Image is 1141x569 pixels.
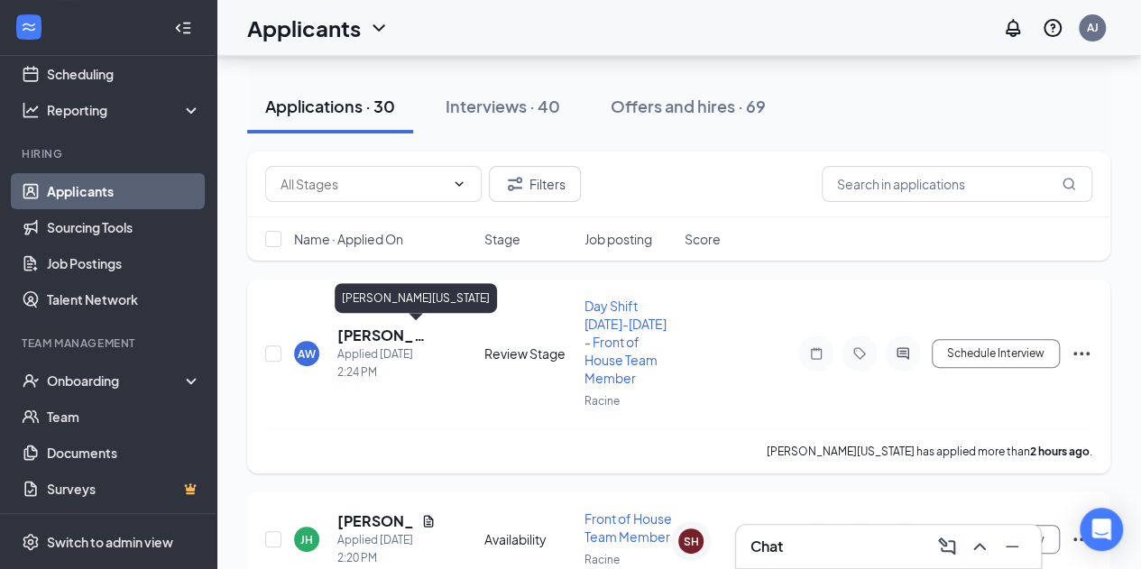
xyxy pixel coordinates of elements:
button: ComposeMessage [933,532,962,561]
div: Interviews · 40 [446,95,560,117]
div: SH [684,534,699,549]
svg: Notifications [1002,17,1024,39]
a: Talent Network [47,281,201,317]
p: [PERSON_NAME][US_STATE] has applied more than . [767,444,1092,459]
div: Offers and hires · 69 [611,95,766,117]
h1: Applicants [247,13,361,43]
svg: ComposeMessage [936,536,958,557]
b: 2 hours ago [1030,445,1090,458]
div: Reporting [47,101,202,119]
a: Sourcing Tools [47,209,201,245]
svg: ChevronDown [368,17,390,39]
div: Team Management [22,335,198,351]
svg: ChevronUp [969,536,990,557]
div: JH [300,532,313,547]
svg: Document [421,514,436,528]
div: Applications · 30 [265,95,395,117]
a: SurveysCrown [47,471,201,507]
div: Switch to admin view [47,533,173,551]
svg: Ellipses [1071,528,1092,550]
h5: [PERSON_NAME][US_STATE] [337,326,436,345]
svg: ChevronDown [452,177,466,191]
div: Applied [DATE] 2:20 PM [337,531,436,567]
svg: MagnifyingGlass [1062,177,1076,191]
a: Team [47,399,201,435]
a: Applicants [47,173,201,209]
span: Stage [484,230,520,248]
button: ChevronUp [965,532,994,561]
button: Minimize [998,532,1026,561]
div: Availability [484,530,574,548]
div: [PERSON_NAME][US_STATE] [335,283,497,313]
button: Schedule Interview [932,339,1060,368]
svg: Settings [22,533,40,551]
span: Racine [584,553,620,566]
svg: ActiveChat [892,346,914,361]
span: Score [685,230,721,248]
span: Name · Applied On [294,230,403,248]
div: AJ [1087,20,1099,35]
div: Review Stage [484,344,574,363]
span: Day Shift [DATE]-[DATE] - Front of House Team Member [584,298,667,386]
button: Filter Filters [489,166,581,202]
svg: Collapse [174,19,192,37]
svg: UserCheck [22,372,40,390]
a: Job Postings [47,245,201,281]
svg: WorkstreamLogo [20,18,38,36]
svg: Analysis [22,101,40,119]
div: Open Intercom Messenger [1080,508,1123,551]
svg: Tag [849,346,870,361]
span: Front of House Team Member [584,510,672,545]
svg: Ellipses [1071,343,1092,364]
div: Hiring [22,146,198,161]
h5: [PERSON_NAME] [337,511,414,531]
span: Job posting [584,230,652,248]
div: Applied [DATE] 2:24 PM [337,345,436,381]
h3: Chat [750,537,783,556]
input: All Stages [281,174,445,194]
svg: QuestionInfo [1042,17,1063,39]
div: AW [298,346,316,362]
svg: Note [805,346,827,361]
a: Documents [47,435,201,471]
input: Search in applications [822,166,1092,202]
a: Scheduling [47,56,201,92]
svg: Filter [504,173,526,195]
span: Racine [584,394,620,408]
svg: Minimize [1001,536,1023,557]
div: Onboarding [47,372,186,390]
